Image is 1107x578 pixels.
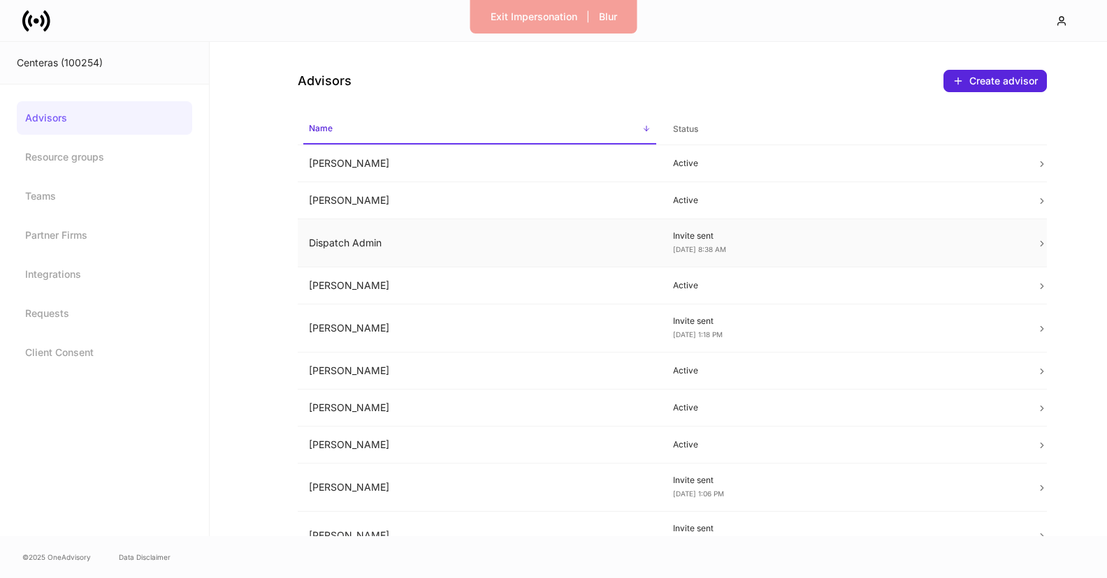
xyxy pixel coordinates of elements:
div: Create advisor [953,75,1038,87]
td: Dispatch Admin [298,219,662,267]
button: Blur [590,6,626,28]
a: Data Disclaimer [119,551,171,563]
span: © 2025 OneAdvisory [22,551,91,563]
div: Exit Impersonation [491,12,577,22]
p: Active [673,439,1015,450]
a: Requests [17,297,192,330]
span: [DATE] 8:38 AM [673,245,726,253]
h6: Status [673,122,698,135]
td: [PERSON_NAME] [298,464,662,512]
a: Resource groups [17,140,192,174]
span: Name [303,114,656,144]
button: Exit Impersonation [482,6,586,28]
p: Invite sent [673,475,1015,486]
div: Centeras (100254) [17,56,192,70]
button: Create advisor [943,70,1047,92]
span: Status [667,115,1020,144]
p: Invite sent [673,523,1015,534]
h4: Advisors [298,73,352,89]
td: [PERSON_NAME] [298,145,662,182]
span: [DATE] 1:18 PM [673,330,723,339]
a: Client Consent [17,336,192,369]
span: [DATE] 1:06 PM [673,489,724,498]
td: [PERSON_NAME] [298,182,662,219]
p: Invite sent [673,316,1015,327]
p: Active [673,195,1015,206]
a: Teams [17,179,192,213]
td: [PERSON_NAME] [298,427,662,464]
a: Partner Firms [17,218,192,252]
div: Blur [599,12,617,22]
p: Active [673,365,1015,376]
td: [PERSON_NAME] [298,390,662,427]
p: Invite sent [673,230,1015,242]
h6: Name [309,121,333,135]
a: Integrations [17,258,192,291]
td: [PERSON_NAME] [298,304,662,353]
p: Active [673,158,1015,169]
a: Advisors [17,101,192,135]
p: Active [673,280,1015,291]
td: [PERSON_NAME] [298,267,662,304]
p: Active [673,402,1015,413]
td: [PERSON_NAME] [298,353,662,390]
td: [PERSON_NAME] [298,512,662,560]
